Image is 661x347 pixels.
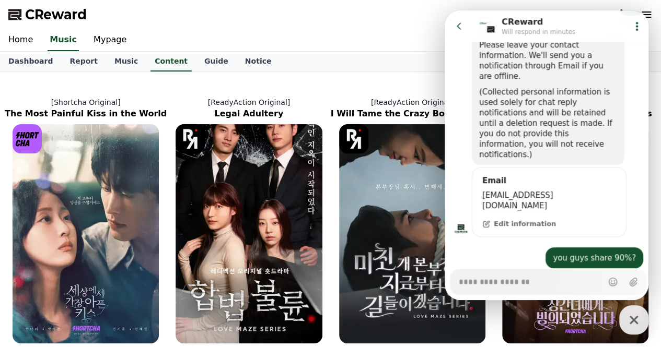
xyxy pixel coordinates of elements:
[176,124,205,153] img: [object Object] Logo
[25,6,87,23] span: CReward
[237,52,280,71] a: Notice
[167,97,330,107] p: [ReadyAction Original]
[339,124,485,343] img: I Will Tame the Crazy Boss From Now On
[4,107,167,120] h2: The Most Painful Kiss in the World
[106,52,146,71] a: Music
[331,97,494,107] p: [ReadyAction Original]
[13,124,159,343] img: The Most Painful Kiss in the World
[13,124,42,153] img: [object Object] Logo
[167,107,330,120] h2: Legal Adultery
[4,97,167,107] p: [Shortcha Original]
[339,124,368,153] img: [object Object] Logo
[150,52,192,71] a: Content
[48,29,79,51] a: Music
[196,52,237,71] a: Guide
[176,124,322,343] img: Legal Adultery
[85,29,135,51] a: Mypage
[61,52,106,71] a: Report
[445,10,648,300] iframe: Channel chat
[331,107,494,120] h2: I Will Tame the Crazy Boss From Now On
[8,6,87,23] a: CReward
